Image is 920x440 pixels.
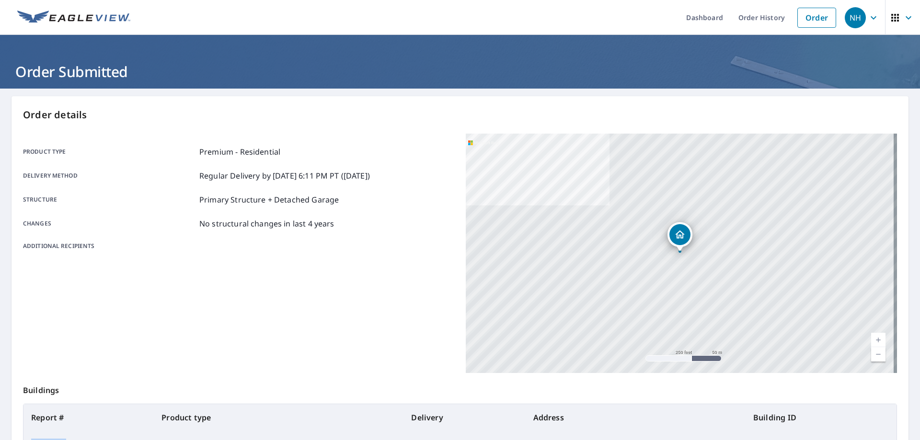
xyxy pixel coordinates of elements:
[746,404,897,431] th: Building ID
[23,373,897,404] p: Buildings
[23,218,195,229] p: Changes
[17,11,130,25] img: EV Logo
[871,347,885,361] a: Current Level 17, Zoom Out
[199,194,339,205] p: Primary Structure + Detached Garage
[403,404,525,431] th: Delivery
[154,404,403,431] th: Product type
[199,170,370,181] p: Regular Delivery by [DATE] 6:11 PM PT ([DATE])
[11,62,908,81] h1: Order Submitted
[526,404,746,431] th: Address
[871,333,885,347] a: Current Level 17, Zoom In
[23,108,897,122] p: Order details
[199,218,334,229] p: No structural changes in last 4 years
[23,404,154,431] th: Report #
[23,194,195,205] p: Structure
[845,7,866,28] div: NH
[23,146,195,158] p: Product type
[667,222,692,252] div: Dropped pin, building 1, Residential property, 31226 4th Ave SW Federal Way, WA 98023
[23,242,195,250] p: Additional recipients
[199,146,280,158] p: Premium - Residential
[797,8,836,28] a: Order
[23,170,195,181] p: Delivery method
